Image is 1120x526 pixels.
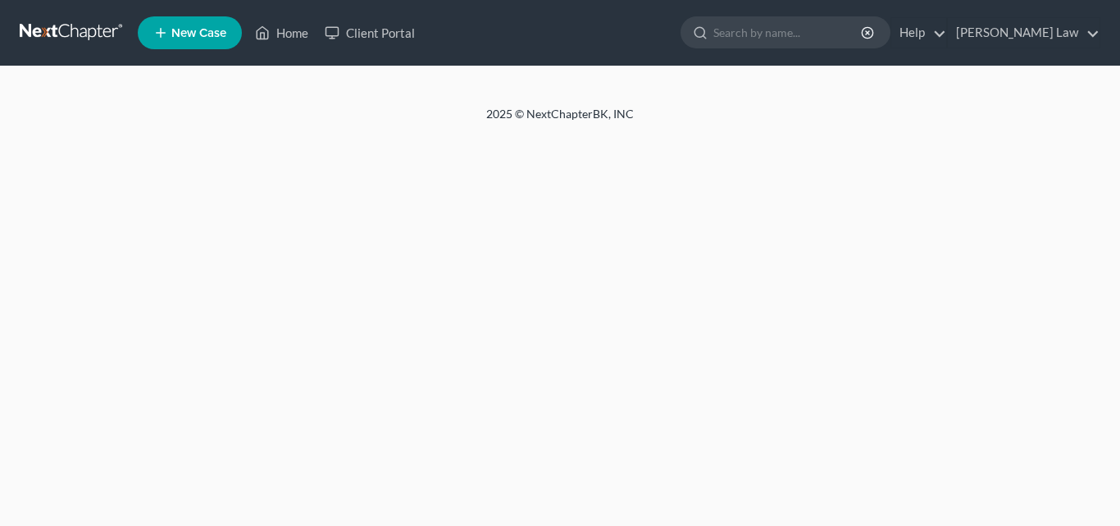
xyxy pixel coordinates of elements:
input: Search by name... [713,17,863,48]
a: Client Portal [316,18,423,48]
a: [PERSON_NAME] Law [948,18,1100,48]
span: New Case [171,27,226,39]
div: 2025 © NextChapterBK, INC [93,106,1027,135]
a: Help [891,18,946,48]
a: Home [247,18,316,48]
